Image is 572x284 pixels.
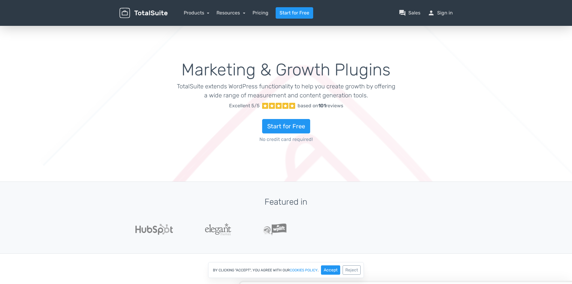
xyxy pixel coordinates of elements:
img: Hubspot [135,224,173,235]
a: Products [184,10,210,16]
a: Start for Free [262,119,310,133]
div: By clicking "Accept", you agree with our . [208,262,364,278]
span: Excellent 5/5 [229,102,260,109]
a: cookies policy [290,268,318,272]
img: TotalSuite for WordPress [120,8,168,18]
button: Reject [343,265,361,275]
div: based on reviews [298,102,343,109]
img: ElegantThemes [205,223,231,235]
button: Accept [321,265,340,275]
h1: Marketing & Growth Plugins [177,61,395,79]
span: person [428,9,435,17]
a: personSign in [428,9,453,17]
span: No credit card required! [177,136,395,143]
p: TotalSuite extends WordPress functionality to help you create growth by offering a wide range of ... [177,82,395,100]
a: Start for Free [276,7,313,19]
img: WPLift [263,223,287,235]
a: Pricing [253,9,268,17]
h3: Featured in [120,197,453,207]
a: question_answerSales [399,9,420,17]
a: Resources [216,10,245,16]
a: Excellent 5/5 based on101reviews [177,100,395,112]
span: question_answer [399,9,406,17]
strong: 101 [318,103,326,108]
